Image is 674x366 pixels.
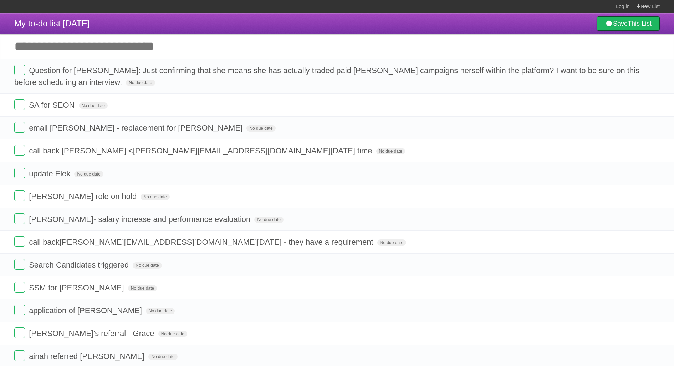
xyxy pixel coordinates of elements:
span: call back [PERSON_NAME] < [PERSON_NAME][EMAIL_ADDRESS][DOMAIN_NAME] [DATE] time [29,146,374,155]
span: No due date [74,171,103,177]
label: Done [14,305,25,315]
label: Done [14,236,25,247]
span: call back [PERSON_NAME][EMAIL_ADDRESS][DOMAIN_NAME] [DATE] - they have a requirement [29,238,375,246]
span: No due date [376,148,405,154]
span: No due date [254,217,283,223]
span: SSM for [PERSON_NAME] [29,283,126,292]
label: Done [14,350,25,361]
span: [PERSON_NAME]'s referral - Grace [29,329,156,338]
span: My to-do list [DATE] [14,19,90,28]
span: ainah referred [PERSON_NAME] [29,352,146,361]
label: Done [14,145,25,156]
span: No due date [146,308,175,314]
span: No due date [158,331,187,337]
span: [PERSON_NAME]- salary increase and performance evaluation [29,215,252,224]
label: Done [14,65,25,75]
span: Search Candidates triggered [29,260,131,269]
span: No due date [246,125,275,132]
label: Done [14,213,25,224]
span: update Elek [29,169,72,178]
span: Question for [PERSON_NAME]: Just confirming that she means she has actually traded paid [PERSON_N... [14,66,639,87]
span: SA for SEON [29,101,76,110]
span: No due date [126,80,155,86]
a: SaveThis List [597,16,660,31]
label: Done [14,282,25,293]
label: Done [14,259,25,270]
label: Done [14,122,25,133]
span: No due date [128,285,157,291]
span: [PERSON_NAME] role on hold [29,192,138,201]
label: Done [14,190,25,201]
span: No due date [377,239,406,246]
span: No due date [133,262,162,269]
span: No due date [79,102,108,109]
span: No due date [141,194,169,200]
span: application of [PERSON_NAME] [29,306,144,315]
span: email [PERSON_NAME] - replacement for [PERSON_NAME] [29,123,244,132]
b: This List [628,20,652,27]
label: Done [14,327,25,338]
span: No due date [148,354,177,360]
label: Done [14,168,25,178]
label: Done [14,99,25,110]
